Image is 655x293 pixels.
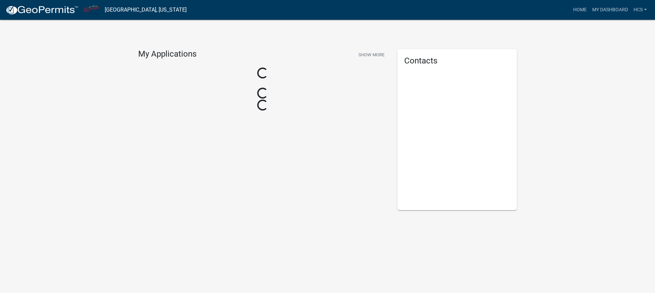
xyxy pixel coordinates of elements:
[404,56,510,66] h5: Contacts
[84,5,99,14] img: City of La Crescent, Minnesota
[356,49,387,60] button: Show More
[589,3,631,16] a: My Dashboard
[105,4,187,16] a: [GEOGRAPHIC_DATA], [US_STATE]
[570,3,589,16] a: Home
[631,3,650,16] a: HCS
[138,49,196,59] h4: My Applications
